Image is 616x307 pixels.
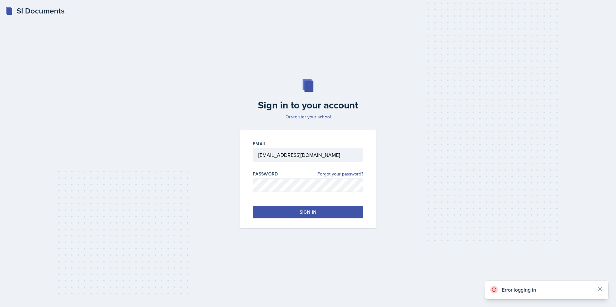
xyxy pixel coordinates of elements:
[236,114,380,120] p: Or
[253,171,278,177] label: Password
[300,209,316,215] div: Sign in
[5,5,64,17] a: SI Documents
[253,148,363,162] input: Email
[291,114,331,120] a: register your school
[236,99,380,111] h2: Sign in to your account
[253,141,266,147] label: Email
[317,171,363,177] a: Forgot your password?
[253,206,363,218] button: Sign in
[502,286,592,293] p: Error logging in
